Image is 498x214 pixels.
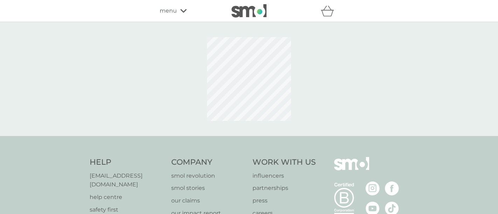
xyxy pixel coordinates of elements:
[231,4,267,17] img: smol
[160,6,177,15] span: menu
[385,181,399,195] img: visit the smol Facebook page
[90,171,164,189] a: [EMAIL_ADDRESS][DOMAIN_NAME]
[253,196,316,205] a: press
[253,171,316,180] a: influencers
[90,193,164,202] a: help centre
[171,157,246,168] h4: Company
[171,171,246,180] a: smol revolution
[321,4,338,18] div: basket
[366,181,380,195] img: visit the smol Instagram page
[253,184,316,193] a: partnerships
[253,157,316,168] h4: Work With Us
[171,196,246,205] a: our claims
[90,157,164,168] h4: Help
[171,184,246,193] a: smol stories
[334,157,369,181] img: smol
